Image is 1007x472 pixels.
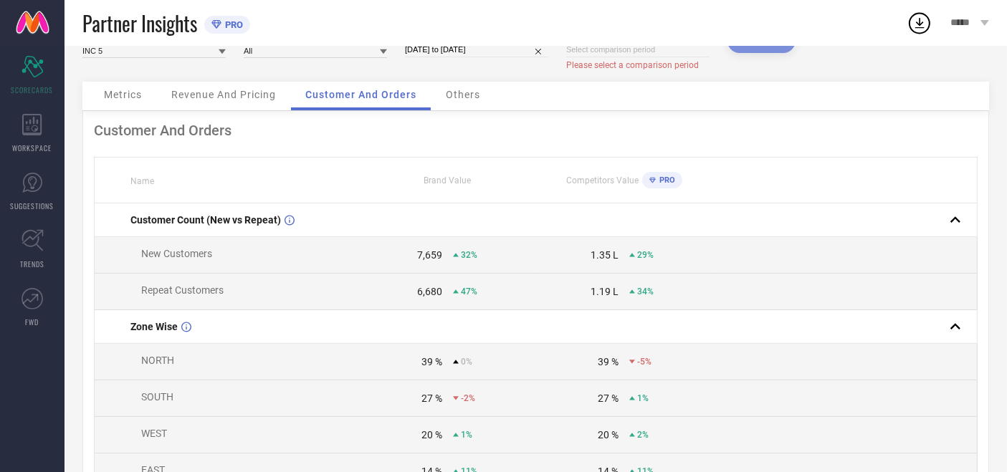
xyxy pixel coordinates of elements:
div: 1.35 L [591,249,619,261]
span: 34% [637,286,654,297]
span: 32% [461,250,477,260]
input: Select comparison period [566,42,710,57]
span: Name [130,176,154,186]
span: FWD [26,317,39,327]
div: Open download list [907,10,932,36]
div: 20 % [421,429,442,440]
span: Customer Count (New vs Repeat) [130,214,281,226]
span: Please select a comparison period [566,60,699,70]
span: -5% [637,357,652,367]
span: 2% [637,430,649,440]
div: 27 % [598,392,619,404]
div: 20 % [598,429,619,440]
span: 29% [637,250,654,260]
span: Revenue And Pricing [171,89,276,100]
span: -2% [461,393,475,403]
span: Zone Wise [130,321,178,332]
span: Partner Insights [82,9,197,38]
div: 39 % [598,356,619,367]
span: TRENDS [20,259,44,269]
span: Repeat Customers [141,284,224,296]
span: PRO [221,19,243,30]
span: 1% [461,430,472,440]
span: Others [446,89,480,100]
span: SOUTH [141,391,173,403]
div: 27 % [421,392,442,404]
div: Customer And Orders [94,122,978,139]
div: 39 % [421,356,442,367]
span: Customer And Orders [305,89,416,100]
span: WORKSPACE [13,143,52,153]
span: SCORECARDS [11,85,54,95]
div: 1.19 L [591,286,619,297]
span: New Customers [141,248,212,259]
span: Metrics [104,89,142,100]
span: NORTH [141,355,174,366]
span: WEST [141,428,167,439]
span: PRO [656,175,675,185]
span: 1% [637,393,649,403]
span: Brand Value [424,175,471,186]
span: 47% [461,286,477,297]
span: SUGGESTIONS [11,201,54,211]
span: Competitors Value [566,175,639,186]
input: Select date range [405,42,548,57]
span: 0% [461,357,472,367]
div: 6,680 [417,286,442,297]
div: 7,659 [417,249,442,261]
